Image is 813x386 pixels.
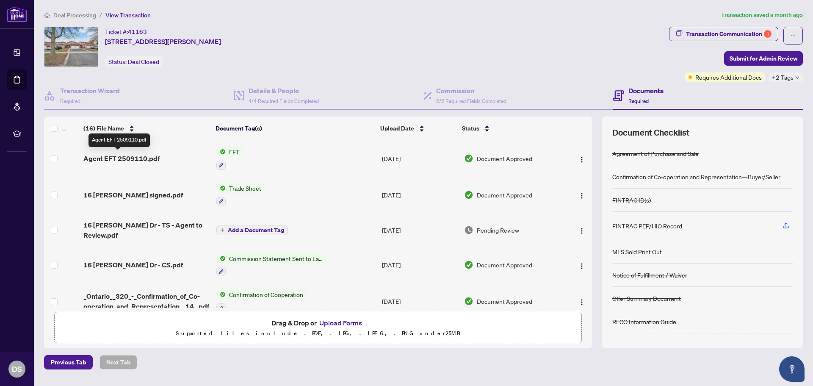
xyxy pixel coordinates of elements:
[721,10,803,20] article: Transaction saved a month ago
[105,36,221,47] span: [STREET_ADDRESS][PERSON_NAME]
[216,254,226,263] img: Status Icon
[477,154,532,163] span: Document Approved
[464,260,473,269] img: Document Status
[477,297,532,306] span: Document Approved
[612,247,662,256] div: MLS Sold Print Out
[83,190,183,200] span: 16 [PERSON_NAME] signed.pdf
[612,195,651,205] div: FINTRAC ID(s)
[612,270,687,280] div: Notice of Fulfillment / Waiver
[436,86,506,96] h4: Commission
[575,258,589,272] button: Logo
[216,183,226,193] img: Status Icon
[105,27,147,36] div: Ticket #:
[464,297,473,306] img: Document Status
[51,355,86,369] span: Previous Tab
[578,299,585,305] img: Logo
[379,213,461,247] td: [DATE]
[612,127,689,139] span: Document Checklist
[100,10,102,20] li: /
[724,51,803,66] button: Submit for Admin Review
[379,247,461,283] td: [DATE]
[12,363,22,375] span: DS
[83,124,124,133] span: (16) File Name
[575,223,589,237] button: Logo
[628,86,664,96] h4: Documents
[249,98,319,104] span: 4/4 Required Fields Completed
[578,156,585,163] img: Logo
[772,72,794,82] span: +2 Tags
[612,172,780,181] div: Confirmation of Co-operation and Representation—Buyer/Seller
[795,75,799,80] span: down
[464,154,473,163] img: Document Status
[216,147,243,170] button: Status IconEFT
[55,312,581,344] span: Drag & Drop orUpload FormsSupported files include .PDF, .JPG, .JPEG, .PNG under25MB
[128,28,147,36] span: 41163
[226,147,243,156] span: EFT
[53,11,96,19] span: Deal Processing
[216,225,288,235] button: Add a Document Tag
[212,117,377,140] th: Document Tag(s)
[612,149,699,158] div: Agreement of Purchase and Sale
[377,117,459,140] th: Upload Date
[379,283,461,319] td: [DATE]
[380,124,414,133] span: Upload Date
[730,52,797,65] span: Submit for Admin Review
[477,260,532,269] span: Document Approved
[779,356,805,382] button: Open asap
[83,153,160,164] span: Agent EFT 2509110.pdf
[88,133,150,147] div: Agent EFT 2509110.pdf
[575,188,589,202] button: Logo
[226,290,307,299] span: Confirmation of Cooperation
[83,220,209,240] span: 16 [PERSON_NAME] Dr - TS - Agent to Review.pdf
[575,294,589,308] button: Logo
[464,190,473,200] img: Document Status
[216,183,265,206] button: Status IconTrade Sheet
[462,124,479,133] span: Status
[216,254,326,277] button: Status IconCommission Statement Sent to Lawyer
[477,225,519,235] span: Pending Review
[628,98,649,104] span: Required
[578,263,585,269] img: Logo
[578,192,585,199] img: Logo
[83,291,209,311] span: _Ontario__320_-_Confirmation_of_Co-operation_and_Representation__14_.pdf
[578,228,585,234] img: Logo
[249,86,319,96] h4: Details & People
[44,355,93,369] button: Previous Tab
[216,147,226,156] img: Status Icon
[669,27,778,41] button: Transaction Communication1
[612,294,681,303] div: Offer Summary Document
[44,27,98,67] img: IMG-E12079691_1.jpg
[317,317,365,328] button: Upload Forms
[612,221,682,230] div: FINTRAC PEP/HIO Record
[226,254,326,263] span: Commission Statement Sent to Lawyer
[60,86,120,96] h4: Transaction Wizard
[128,58,159,66] span: Deal Closed
[60,328,576,339] p: Supported files include .PDF, .JPG, .JPEG, .PNG under 25 MB
[83,260,183,270] span: 16 [PERSON_NAME] Dr - CS.pdf
[459,117,561,140] th: Status
[100,355,137,369] button: Next Tab
[790,33,796,39] span: ellipsis
[764,30,772,38] div: 1
[216,290,307,313] button: Status IconConfirmation of Cooperation
[379,177,461,213] td: [DATE]
[216,290,226,299] img: Status Icon
[60,98,80,104] span: Required
[379,140,461,177] td: [DATE]
[612,317,676,326] div: RECO Information Guide
[436,98,506,104] span: 2/2 Required Fields Completed
[220,228,224,232] span: plus
[477,190,532,200] span: Document Approved
[228,227,284,233] span: Add a Document Tag
[464,225,473,235] img: Document Status
[695,72,762,82] span: Requires Additional Docs
[271,317,365,328] span: Drag & Drop or
[80,117,212,140] th: (16) File Name
[216,225,288,236] button: Add a Document Tag
[686,27,772,41] div: Transaction Communication
[44,12,50,18] span: home
[7,6,27,22] img: logo
[575,152,589,165] button: Logo
[105,11,151,19] span: View Transaction
[105,56,163,67] div: Status:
